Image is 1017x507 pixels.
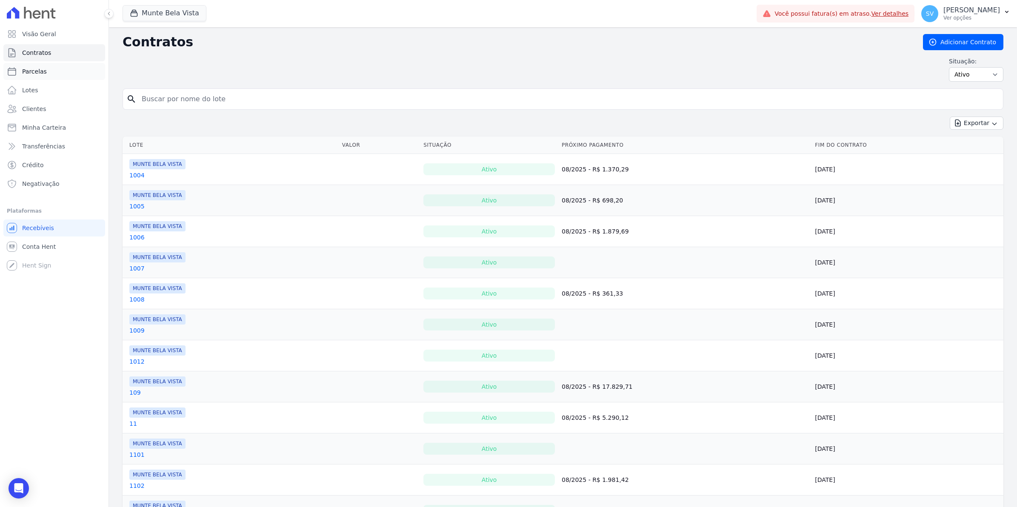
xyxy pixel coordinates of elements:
[562,166,629,173] a: 08/2025 - R$ 1.370,29
[129,190,186,200] span: MUNTE BELA VISTA
[811,154,1003,185] td: [DATE]
[129,470,186,480] span: MUNTE BELA VISTA
[129,376,186,387] span: MUNTE BELA VISTA
[9,478,29,498] div: Open Intercom Messenger
[811,137,1003,154] th: Fim do Contrato
[3,219,105,236] a: Recebíveis
[22,161,44,169] span: Crédito
[129,388,141,397] a: 109
[3,119,105,136] a: Minha Carteira
[123,137,339,154] th: Lote
[22,30,56,38] span: Visão Geral
[3,63,105,80] a: Parcelas
[423,412,555,424] div: Ativo
[811,402,1003,433] td: [DATE]
[22,67,47,76] span: Parcelas
[558,137,811,154] th: Próximo Pagamento
[22,224,54,232] span: Recebíveis
[811,371,1003,402] td: [DATE]
[22,48,51,57] span: Contratos
[811,278,1003,309] td: [DATE]
[811,464,1003,496] td: [DATE]
[811,216,1003,247] td: [DATE]
[943,6,1000,14] p: [PERSON_NAME]
[126,94,137,104] i: search
[914,2,1017,26] button: SV [PERSON_NAME] Ver opções
[22,142,65,151] span: Transferências
[423,288,555,299] div: Ativo
[3,238,105,255] a: Conta Hent
[562,290,623,297] a: 08/2025 - R$ 361,33
[129,233,145,242] a: 1006
[3,138,105,155] a: Transferências
[3,44,105,61] a: Contratos
[423,443,555,455] div: Ativo
[562,383,632,390] a: 08/2025 - R$ 17.829,71
[923,34,1003,50] a: Adicionar Contrato
[129,326,145,335] a: 1009
[3,82,105,99] a: Lotes
[420,137,558,154] th: Situação
[811,340,1003,371] td: [DATE]
[129,407,186,418] span: MUNTE BELA VISTA
[811,185,1003,216] td: [DATE]
[123,5,206,21] button: Munte Bela Vista
[943,14,1000,21] p: Ver opções
[22,105,46,113] span: Clientes
[7,206,102,216] div: Plataformas
[423,163,555,175] div: Ativo
[423,319,555,330] div: Ativo
[949,57,1003,66] label: Situação:
[562,414,629,421] a: 08/2025 - R$ 5.290,12
[22,242,56,251] span: Conta Hent
[129,202,145,211] a: 1005
[129,419,137,428] a: 11
[562,228,629,235] a: 08/2025 - R$ 1.879,69
[129,450,145,459] a: 1101
[562,197,623,204] a: 08/2025 - R$ 698,20
[129,357,145,366] a: 1012
[137,91,1000,108] input: Buscar por nome do lote
[423,256,555,268] div: Ativo
[423,194,555,206] div: Ativo
[926,11,934,17] span: SV
[129,171,145,179] a: 1004
[562,476,629,483] a: 08/2025 - R$ 1.981,42
[950,117,1003,130] button: Exportar
[423,381,555,393] div: Ativo
[129,345,186,356] span: MUNTE BELA VISTA
[423,474,555,486] div: Ativo
[774,9,908,18] span: Você possui fatura(s) em atraso.
[811,309,1003,340] td: [DATE]
[129,221,186,231] span: MUNTE BELA VISTA
[22,86,38,94] span: Lotes
[3,157,105,174] a: Crédito
[123,34,909,50] h2: Contratos
[423,225,555,237] div: Ativo
[423,350,555,362] div: Ativo
[129,295,145,304] a: 1008
[3,26,105,43] a: Visão Geral
[129,252,186,262] span: MUNTE BELA VISTA
[129,264,145,273] a: 1007
[811,433,1003,464] td: [DATE]
[129,481,145,490] a: 1102
[871,10,909,17] a: Ver detalhes
[129,283,186,293] span: MUNTE BELA VISTA
[3,100,105,117] a: Clientes
[22,123,66,132] span: Minha Carteira
[22,179,60,188] span: Negativação
[811,247,1003,278] td: [DATE]
[129,439,186,449] span: MUNTE BELA VISTA
[3,175,105,192] a: Negativação
[339,137,420,154] th: Valor
[129,159,186,169] span: MUNTE BELA VISTA
[129,314,186,325] span: MUNTE BELA VISTA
